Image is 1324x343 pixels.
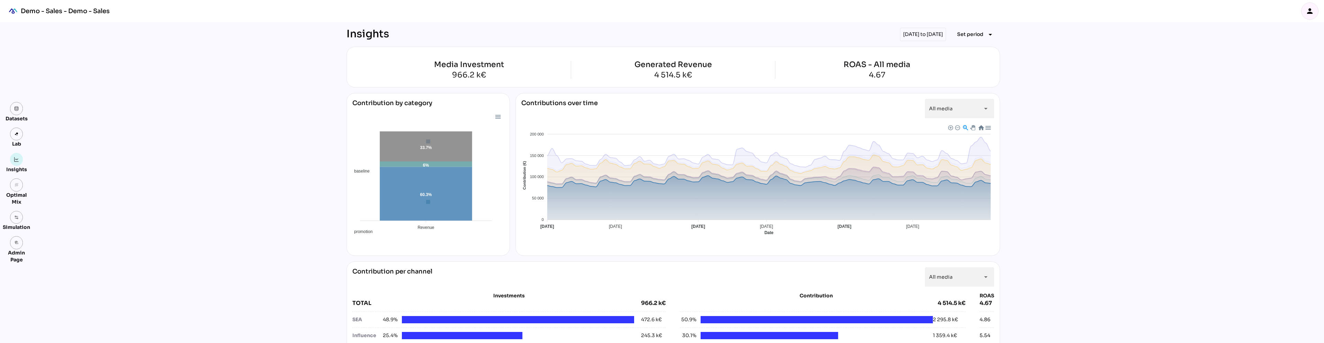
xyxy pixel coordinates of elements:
[982,273,990,281] i: arrow_drop_down
[955,125,960,130] div: Zoom Out
[760,224,773,229] tspan: [DATE]
[521,99,598,118] div: Contributions over time
[352,299,641,307] div: TOTAL
[980,299,994,307] div: 4.67
[522,161,526,190] text: Contribution (€)
[352,292,666,299] div: Investments
[641,332,662,339] div: 245.3 k€
[980,292,994,299] div: ROAS
[14,106,19,111] img: data.svg
[14,240,19,245] i: admin_panel_settings
[530,154,544,158] tspan: 150 000
[349,169,370,174] span: baseline
[680,332,696,339] span: 30.1%
[14,215,19,220] img: settings.svg
[9,140,24,147] div: Lab
[970,125,974,129] div: Panning
[962,124,968,130] div: Selection Zoom
[346,28,389,41] div: Insights
[1306,7,1314,15] i: person
[21,7,110,15] div: Demo - Sales - Demo - Sales
[957,30,983,38] span: Set period
[906,224,919,229] tspan: [DATE]
[6,115,28,122] div: Datasets
[641,299,666,307] div: 966.2 k€
[530,175,544,179] tspan: 100 000
[349,229,372,234] span: promotion
[948,125,953,130] div: Zoom In
[352,99,504,113] div: Contribution by category
[984,124,990,130] div: Menu
[634,71,712,79] div: 4 514.5 k€
[844,61,910,68] div: ROAS - All media
[381,316,398,323] span: 48.9%
[980,316,990,323] div: 4.86
[6,166,27,173] div: Insights
[980,332,990,339] div: 5.54
[938,299,965,307] div: 4 514.5 k€
[352,332,381,339] div: Influence
[844,71,910,79] div: 4.67
[494,113,500,119] div: Menu
[933,332,957,339] div: 1 359.4 k€
[352,267,432,287] div: Contribution per channel
[367,61,571,68] div: Media Investment
[978,124,983,130] div: Reset Zoom
[14,183,19,187] i: grain
[986,30,994,39] i: arrow_drop_down
[634,61,712,68] div: Generated Revenue
[680,316,696,323] span: 50.9%
[540,224,554,229] tspan: [DATE]
[381,332,398,339] span: 25.4%
[952,28,1000,41] button: Expand "Set period"
[3,249,30,263] div: Admin Page
[929,105,953,112] span: All media
[352,316,381,323] div: SEA
[982,104,990,113] i: arrow_drop_down
[697,292,936,299] div: Contribution
[837,224,851,229] tspan: [DATE]
[541,217,543,222] tspan: 0
[14,157,19,162] img: graph.svg
[900,28,946,41] div: [DATE] to [DATE]
[530,132,544,136] tspan: 200 000
[6,3,21,19] div: mediaROI
[3,224,30,231] div: Simulation
[641,316,662,323] div: 472.6 k€
[691,224,705,229] tspan: [DATE]
[367,71,571,79] div: 966.2 k€
[14,132,19,137] img: lab.svg
[929,274,953,280] span: All media
[3,192,30,205] div: Optimal Mix
[764,230,773,235] text: Date
[609,224,622,229] tspan: [DATE]
[933,316,958,323] div: 2 295.8 k€
[417,225,434,230] tspan: Revenue
[532,196,544,200] tspan: 50 000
